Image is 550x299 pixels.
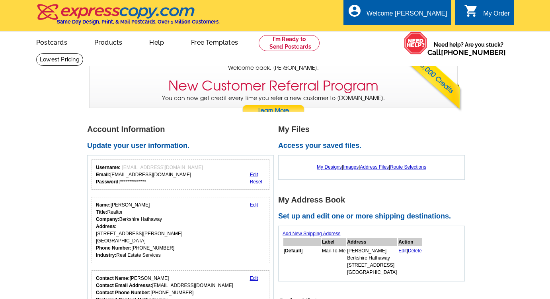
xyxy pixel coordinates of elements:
a: Images [343,164,359,170]
a: Delete [408,248,422,254]
div: Your personal details. [92,197,269,263]
a: Add New Shipping Address [283,231,340,236]
h2: Access your saved files. [278,142,469,150]
strong: Contact Name: [96,275,130,281]
a: Edit [250,275,258,281]
a: shopping_cart My Order [464,9,510,19]
span: Need help? Are you stuck? [427,41,510,57]
td: [PERSON_NAME] Berkshire Hathaway [STREET_ADDRESS] [GEOGRAPHIC_DATA] [347,247,397,276]
a: Reset [250,179,262,185]
div: My Order [483,10,510,21]
p: You can now get credit every time you refer a new customer to [DOMAIN_NAME]. [90,94,457,117]
h3: New Customer Referral Program [168,78,378,94]
h1: My Address Book [278,196,469,204]
a: Free Templates [178,32,251,51]
a: My Designs [317,164,342,170]
th: Action [398,238,422,246]
i: shopping_cart [464,4,478,18]
div: | | | [283,159,460,175]
a: Products [82,32,135,51]
th: Address [347,238,397,246]
a: [PHONE_NUMBER] [441,48,506,57]
a: Learn More [242,105,305,117]
strong: Password: [96,179,120,185]
a: Address Files [360,164,389,170]
strong: Industry: [96,252,116,258]
th: Label [322,238,346,246]
a: Edit [250,172,258,177]
b: Default [285,248,301,254]
a: Postcards [23,32,80,51]
a: Edit [398,248,407,254]
td: Mail-To-Me [322,247,346,276]
a: Route Selections [390,164,426,170]
strong: Email: [96,172,110,177]
strong: Phone Number: [96,245,131,251]
a: Help [137,32,177,51]
a: Same Day Design, Print, & Mail Postcards. Over 1 Million Customers. [36,10,220,25]
strong: Contact Email Addresss: [96,283,152,288]
td: | [398,247,422,276]
strong: Contact Phone Number: [96,290,150,295]
h4: Same Day Design, Print, & Mail Postcards. Over 1 Million Customers. [57,19,220,25]
strong: Company: [96,216,119,222]
div: [PERSON_NAME] Realtor Berkshire Hathaway [STREET_ADDRESS][PERSON_NAME] [GEOGRAPHIC_DATA] [PHONE_N... [96,201,182,259]
div: Welcome [PERSON_NAME] [367,10,447,21]
strong: Address: [96,224,117,229]
div: Your login information. [92,159,269,190]
img: help [404,31,427,55]
span: Call [427,48,506,57]
i: account_circle [347,4,362,18]
strong: Name: [96,202,111,208]
h2: Update your user information. [87,142,278,150]
h2: Set up and edit one or more shipping destinations. [278,212,469,221]
h1: My Files [278,125,469,134]
h1: Account Information [87,125,278,134]
td: [ ] [283,247,321,276]
span: [EMAIL_ADDRESS][DOMAIN_NAME] [122,165,203,170]
span: Welcome back, [PERSON_NAME]. [228,64,319,72]
strong: Title: [96,209,107,215]
a: Edit [250,202,258,208]
strong: Username: [96,165,121,170]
